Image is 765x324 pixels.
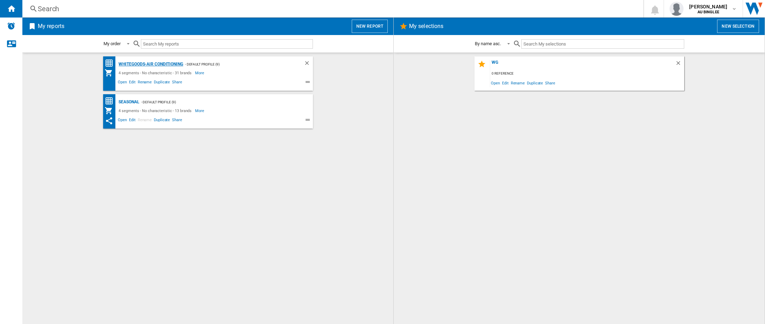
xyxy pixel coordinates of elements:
span: Edit [128,117,137,125]
span: Duplicate [526,78,544,88]
img: alerts-logo.svg [7,22,15,30]
div: Price Matrix [105,97,117,105]
span: Open [117,117,128,125]
div: - Default profile (9) [140,98,299,106]
span: Share [171,117,183,125]
div: 4 segments - No characteristic - 13 brands [117,106,195,115]
div: By name asc. [475,41,501,46]
input: Search My reports [141,39,313,49]
span: Edit [128,79,137,87]
span: Rename [137,79,153,87]
div: Seasonal [117,98,140,106]
h2: My selections [408,20,445,33]
div: Delete [675,60,684,69]
div: My order [104,41,121,46]
span: Share [544,78,556,88]
span: Open [117,79,128,87]
span: Rename [510,78,526,88]
span: More [195,106,205,115]
div: Search [38,4,625,14]
ng-md-icon: This report has been shared with you [105,117,113,125]
span: More [195,69,205,77]
div: 4 segments - No characteristic - 31 brands [117,69,195,77]
img: profile.jpg [670,2,684,16]
div: Delete [304,60,313,69]
div: WG [490,60,675,69]
button: New report [352,20,388,33]
input: Search My selections [521,39,684,49]
div: Price Matrix [105,59,117,68]
div: My Assortment [105,69,117,77]
span: Rename [137,117,153,125]
div: 0 reference [490,69,684,78]
span: Open [490,78,501,88]
div: Whitegoods-Air Conditioning [117,60,183,69]
span: Edit [501,78,510,88]
div: - Default profile (9) [183,60,290,69]
span: Duplicate [153,79,171,87]
span: Share [171,79,183,87]
span: [PERSON_NAME] [689,3,727,10]
b: AU BINGLEE [698,10,719,14]
span: Duplicate [153,117,171,125]
div: My Assortment [105,106,117,115]
h2: My reports [36,20,66,33]
button: New selection [717,20,759,33]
